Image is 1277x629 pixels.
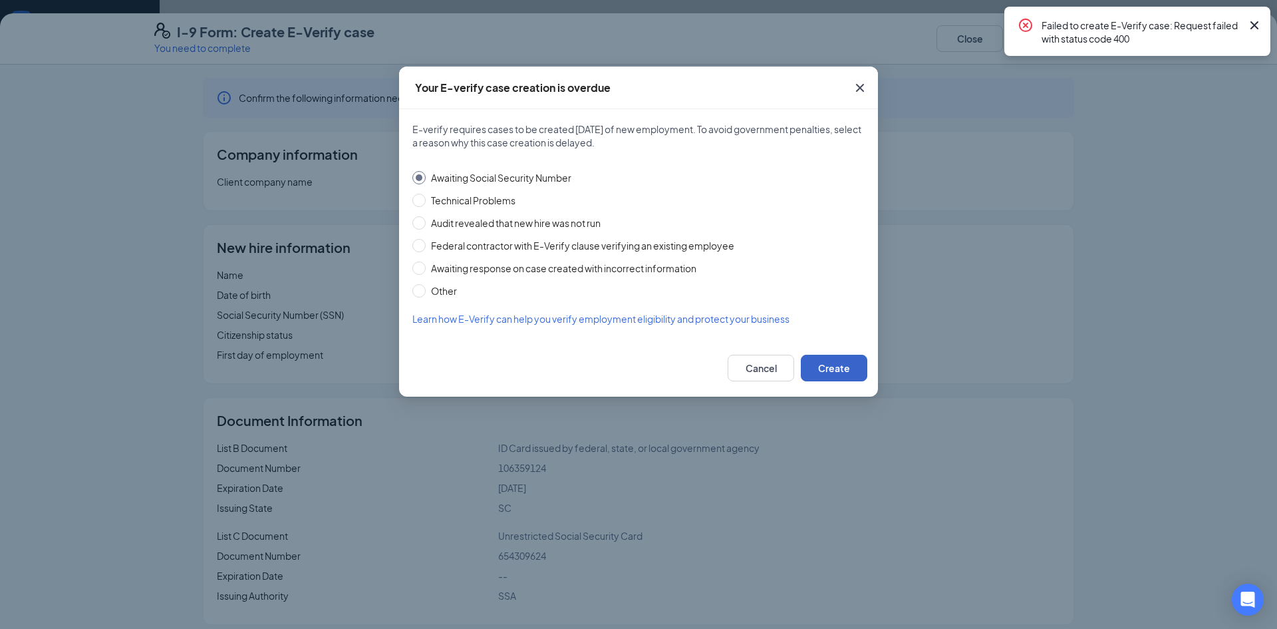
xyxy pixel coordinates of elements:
span: Awaiting response on case created with incorrect information [426,261,702,276]
span: E-verify requires cases to be created [DATE] of new employment. To avoid government penalties, se... [412,122,865,149]
span: Audit revealed that new hire was not run [426,216,606,230]
svg: CrossCircle [1018,17,1034,33]
svg: Cross [852,80,868,96]
button: Create [801,355,867,381]
div: Your E-verify case creation is overdue [415,81,611,95]
button: Cancel [728,355,794,381]
span: Learn how E-Verify can help you verify employment eligibility and protect your business [412,313,789,325]
span: Awaiting Social Security Number [426,170,577,185]
span: Technical Problems [426,193,521,208]
a: Learn how E-Verify can help you verify employment eligibility and protect your business [412,312,865,326]
span: Other [426,284,462,298]
svg: Cross [1246,17,1262,33]
span: Federal contractor with E-Verify clause verifying an existing employee [426,238,740,253]
div: Failed to create E-Verify case: Request failed with status code 400 [1042,17,1241,45]
button: Close [842,67,878,109]
div: Open Intercom Messenger [1232,584,1264,616]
